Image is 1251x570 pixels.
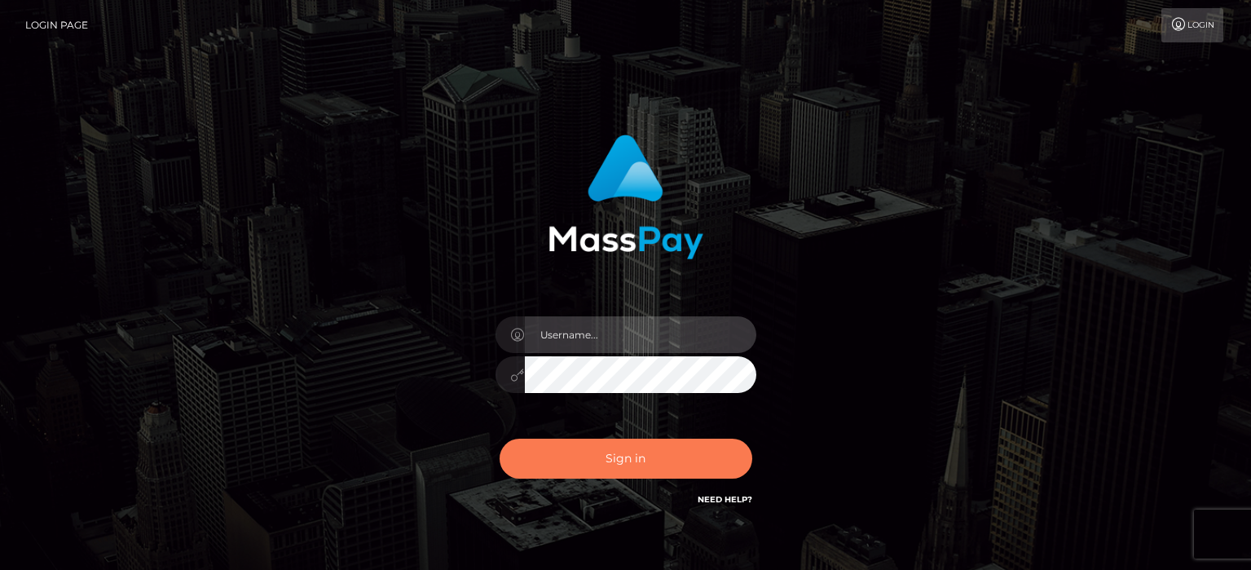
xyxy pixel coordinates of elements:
[1161,8,1223,42] a: Login
[698,494,752,505] a: Need Help?
[548,135,703,259] img: MassPay Login
[525,316,756,353] input: Username...
[25,8,88,42] a: Login Page
[500,439,752,479] button: Sign in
